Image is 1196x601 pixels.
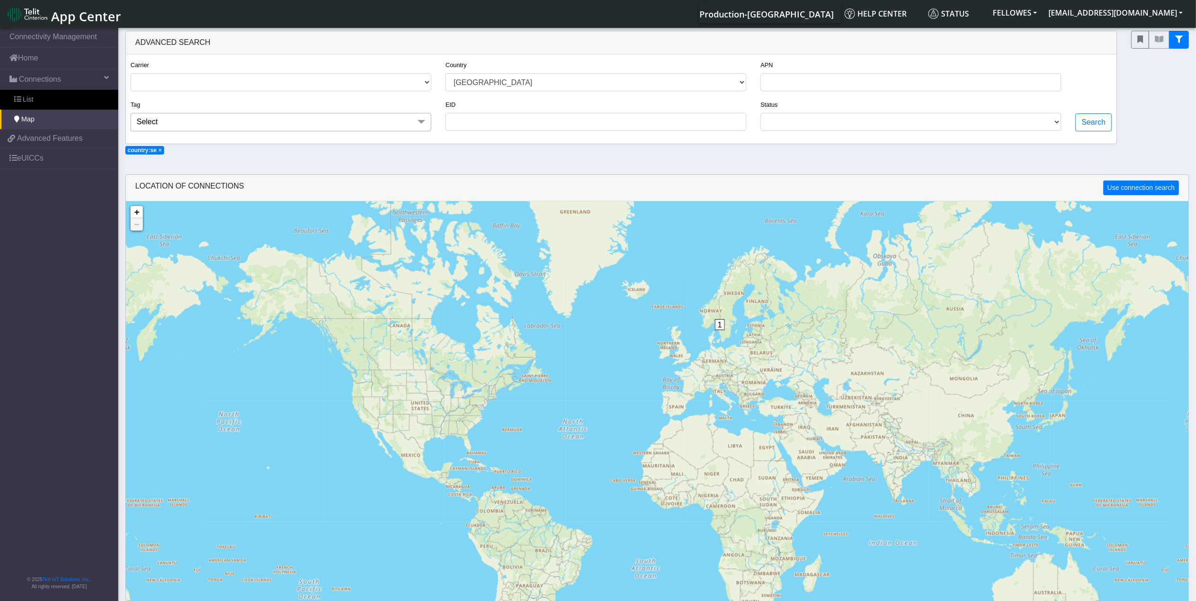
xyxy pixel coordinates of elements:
span: Production-[GEOGRAPHIC_DATA] [699,9,834,20]
span: × [158,147,162,154]
a: Telit IoT Solutions, Inc. [43,577,90,582]
label: EID [445,100,455,109]
img: logo-telit-cinterion-gw-new.png [8,7,47,22]
span: List [23,94,33,105]
label: APN [760,60,773,69]
button: [EMAIL_ADDRESS][DOMAIN_NAME] [1043,4,1188,21]
button: Use connection search [1103,180,1179,195]
span: 1 [715,319,725,330]
button: FELLOWES [987,4,1043,21]
div: LOCATION OF CONNECTIONS [126,175,1188,201]
label: Country [445,60,467,69]
span: Status [928,9,969,19]
span: Help center [845,9,907,19]
div: Advanced Search [126,31,1117,54]
button: Search [1075,113,1112,131]
img: knowledge.svg [845,9,855,19]
span: Advanced Features [17,133,83,144]
button: Close [158,147,162,153]
span: Select [137,118,157,126]
span: App Center [51,8,121,25]
a: Your current platform instance [699,4,833,23]
a: Zoom out [131,218,143,231]
a: Status [925,4,987,23]
label: Tag [131,100,140,109]
img: status.svg [928,9,939,19]
span: Connections [19,74,61,85]
a: Zoom in [131,206,143,218]
div: fitlers menu [1131,31,1189,49]
div: 1 [715,319,725,347]
a: Help center [841,4,925,23]
label: Status [760,100,777,109]
a: App Center [8,4,120,24]
label: Carrier [131,60,149,69]
span: country:se [128,147,157,154]
span: Map [21,114,35,125]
